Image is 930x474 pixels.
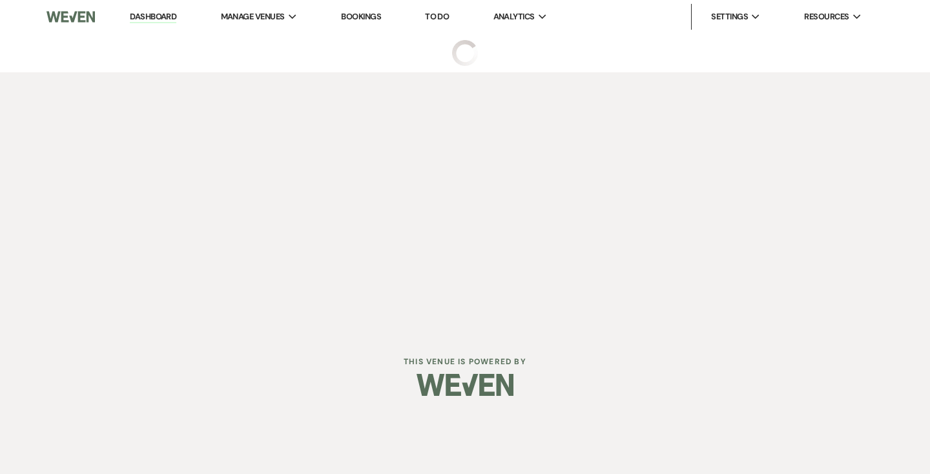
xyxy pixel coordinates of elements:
[417,362,513,407] img: Weven Logo
[493,10,535,23] span: Analytics
[452,40,478,66] img: loading spinner
[221,10,285,23] span: Manage Venues
[46,3,95,30] img: Weven Logo
[425,11,449,22] a: To Do
[711,10,748,23] span: Settings
[341,11,381,22] a: Bookings
[130,11,176,23] a: Dashboard
[804,10,849,23] span: Resources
